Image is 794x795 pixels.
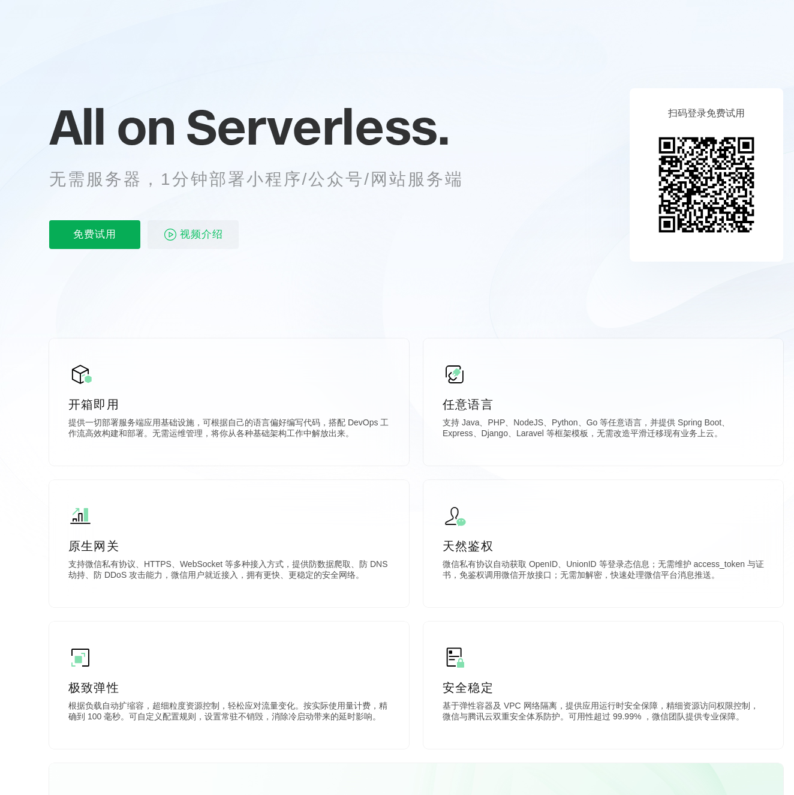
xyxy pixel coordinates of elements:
p: 天然鉴权 [443,538,764,554]
p: 支持微信私有协议、HTTPS、WebSocket 等多种接入方式，提供防数据爬取、防 DNS 劫持、防 DDoS 攻击能力，微信用户就近接入，拥有更快、更稳定的安全网络。 [68,559,390,583]
p: 基于弹性容器及 VPC 网络隔离，提供应用运行时安全保障，精细资源访问权限控制，微信与腾讯云双重安全体系防护。可用性超过 99.99% ，微信团队提供专业保障。 [443,701,764,725]
img: video_play.svg [163,227,178,242]
p: 任意语言 [443,396,764,413]
p: 极致弹性 [68,679,390,696]
p: 根据负载自动扩缩容，超细粒度资源控制，轻松应对流量变化。按实际使用量计费，精确到 100 毫秒。可自定义配置规则，设置常驻不销毁，消除冷启动带来的延时影响。 [68,701,390,725]
span: Serverless. [186,97,449,157]
p: 免费试用 [49,220,140,249]
p: 微信私有协议自动获取 OpenID、UnionID 等登录态信息；无需维护 access_token 与证书，免鉴权调用微信开放接口；无需加解密，快速处理微信平台消息推送。 [443,559,764,583]
p: 提供一切部署服务端应用基础设施，可根据自己的语言偏好编写代码，搭配 DevOps 工作流高效构建和部署。无需运维管理，将你从各种基础架构工作中解放出来。 [68,418,390,442]
p: 扫码登录免费试用 [668,107,745,120]
p: 原生网关 [68,538,390,554]
span: 视频介绍 [180,220,223,249]
p: 安全稳定 [443,679,764,696]
p: 无需服务器，1分钟部署小程序/公众号/网站服务端 [49,167,486,191]
span: All on [49,97,175,157]
p: 支持 Java、PHP、NodeJS、Python、Go 等任意语言，并提供 Spring Boot、Express、Django、Laravel 等框架模板，无需改造平滑迁移现有业务上云。 [443,418,764,442]
p: 开箱即用 [68,396,390,413]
